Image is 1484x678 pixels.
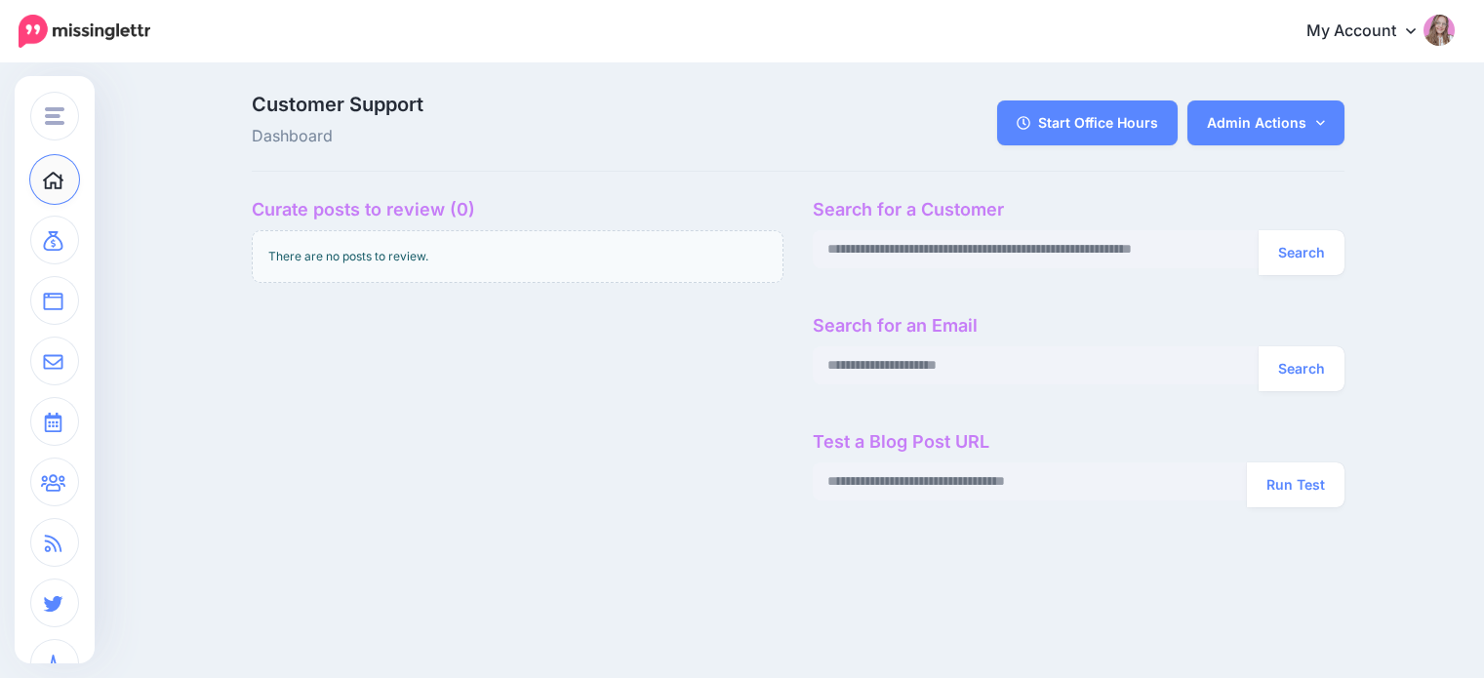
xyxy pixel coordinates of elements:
button: Search [1259,230,1344,275]
div: There are no posts to review. [252,230,783,283]
a: Start Office Hours [997,100,1178,145]
img: menu.png [45,107,64,125]
span: Customer Support [252,95,971,114]
button: Run Test [1247,462,1344,507]
img: Missinglettr [19,15,150,48]
h4: Search for a Customer [813,199,1344,220]
a: Admin Actions [1187,100,1344,145]
h4: Curate posts to review (0) [252,199,783,220]
button: Search [1259,346,1344,391]
h4: Test a Blog Post URL [813,431,1344,453]
span: Dashboard [252,124,971,149]
a: My Account [1287,8,1455,56]
h4: Search for an Email [813,315,1344,337]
